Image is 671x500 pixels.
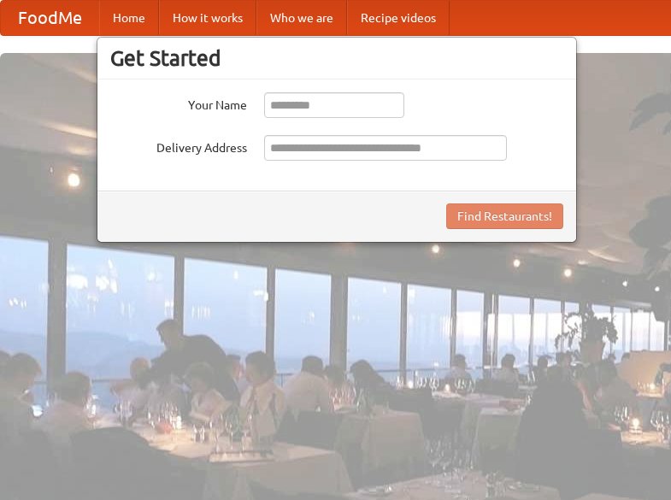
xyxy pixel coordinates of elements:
[99,1,159,35] a: Home
[110,135,247,156] label: Delivery Address
[347,1,450,35] a: Recipe videos
[256,1,347,35] a: Who we are
[446,203,563,229] button: Find Restaurants!
[1,1,99,35] a: FoodMe
[110,45,563,71] h3: Get Started
[110,92,247,114] label: Your Name
[159,1,256,35] a: How it works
